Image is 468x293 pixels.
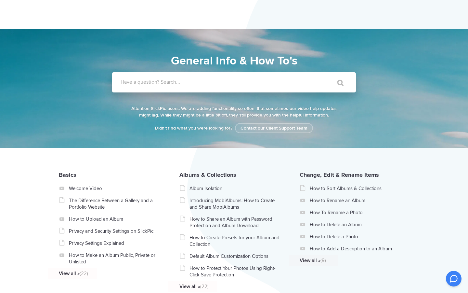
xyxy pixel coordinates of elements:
[310,221,402,228] a: How to Delete an Album
[59,270,151,277] a: View all »(22)
[235,123,313,133] a: Contact our Client Support Team
[310,233,402,240] a: How to Delete a Photo
[310,209,402,216] a: How To Rename a Photo
[69,197,161,210] a: The Difference Between a Gallery and a Portfolio Website
[179,171,236,178] a: Albums & Collections
[189,216,281,229] a: How to Share an Album with Password Protection and Album Download
[189,234,281,247] a: How to Create Presets for your Album and Collection
[130,105,338,119] p: Attention SlickPic users. We are adding functionality so often, that sometimes our video help upd...
[59,171,76,178] a: Basics
[69,216,161,222] a: How to Upload an Album
[310,245,402,252] a: How to Add a Description to an Album
[189,197,281,210] a: Introducing MobiAlbums: How to Create and Share MobiAlbums
[69,252,161,265] a: How to Make an Album Public, Private or Unlisted
[69,228,161,234] a: Privacy and Security Settings on SlickPic
[121,79,364,85] label: Have a question? Search...
[69,185,161,192] a: Welcome Video
[189,253,281,259] a: Default Album Customization Options
[300,257,392,264] a: View all »(9)
[324,75,351,91] input: 
[189,185,281,192] a: Album Isolation
[189,265,281,278] a: How to Protect Your Photos Using Right-Click Save Protection
[179,283,271,290] a: View all »(22)
[310,185,402,192] a: How to Sort Albums & Collections
[130,125,338,132] p: Didn't find what you were looking for?
[300,171,379,178] a: Change, Edit & Rename Items
[83,52,385,70] h1: General Info & How To's
[310,197,402,204] a: How to Rename an Album
[69,240,161,246] a: Privacy Settings Explained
